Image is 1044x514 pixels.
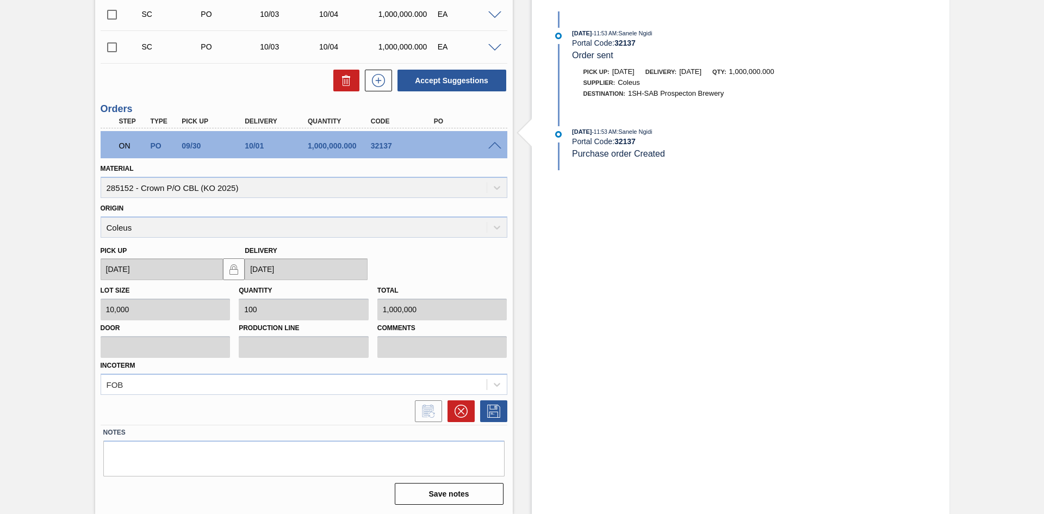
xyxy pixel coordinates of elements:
[572,51,613,60] span: Order sent
[101,103,507,115] h3: Orders
[223,258,245,280] button: locked
[368,117,439,125] div: Code
[431,117,502,125] div: PO
[139,10,205,18] div: Suggestion Created
[392,69,507,92] div: Accept Suggestions
[119,141,146,150] p: ON
[139,42,205,51] div: Suggestion Created
[116,117,149,125] div: Step
[101,362,135,369] label: Incoterm
[572,30,592,36] span: [DATE]
[645,69,676,75] span: Delivery:
[376,42,442,51] div: 1,000,000.000
[555,131,562,138] img: atual
[572,128,592,135] span: [DATE]
[101,247,127,255] label: Pick up
[583,69,610,75] span: Pick up:
[316,42,382,51] div: 10/04/2025
[101,165,134,172] label: Material
[239,287,272,294] label: Quantity
[592,30,617,36] span: - 11:53 AM
[101,287,130,294] label: Lot size
[377,287,399,294] label: Total
[242,117,313,125] div: Delivery
[107,380,123,389] div: FOB
[305,141,376,150] div: 1,000,000.000
[617,30,652,36] span: : Sanele Ngidi
[179,141,250,150] div: 09/30/2025
[198,42,264,51] div: Purchase order
[103,425,505,441] label: Notes
[712,69,726,75] span: Qty:
[245,258,368,280] input: mm/dd/yyyy
[395,483,504,505] button: Save notes
[101,205,124,212] label: Origin
[442,400,475,422] div: Cancel Order
[614,137,636,146] strong: 32137
[147,117,180,125] div: Type
[316,10,382,18] div: 10/04/2025
[328,70,359,91] div: Delete Suggestions
[618,78,639,86] span: Coleus
[245,247,277,255] label: Delivery
[116,134,149,158] div: Negotiating Order
[409,400,442,422] div: Inform order change
[555,33,562,39] img: atual
[475,400,507,422] div: Save Order
[376,10,442,18] div: 1,000,000.000
[242,141,313,150] div: 10/01/2025
[583,90,625,97] span: Destination:
[147,141,180,150] div: Purchase order
[198,10,264,18] div: Purchase order
[227,263,240,276] img: locked
[628,89,724,97] span: 1SH-SAB Prospecton Brewery
[592,129,617,135] span: - 11:53 AM
[257,42,323,51] div: 10/03/2025
[617,128,652,135] span: : Sanele Ngidi
[257,10,323,18] div: 10/03/2025
[377,320,507,336] label: Comments
[435,42,501,51] div: EA
[572,137,830,146] div: Portal Code:
[435,10,501,18] div: EA
[572,39,830,47] div: Portal Code:
[239,320,369,336] label: Production Line
[397,70,506,91] button: Accept Suggestions
[612,67,635,76] span: [DATE]
[101,258,223,280] input: mm/dd/yyyy
[572,149,665,158] span: Purchase order Created
[179,117,250,125] div: Pick up
[729,67,774,76] span: 1,000,000.000
[614,39,636,47] strong: 32137
[101,320,231,336] label: Door
[583,79,616,86] span: Supplier:
[305,117,376,125] div: Quantity
[679,67,701,76] span: [DATE]
[359,70,392,91] div: New suggestion
[368,141,439,150] div: 32137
